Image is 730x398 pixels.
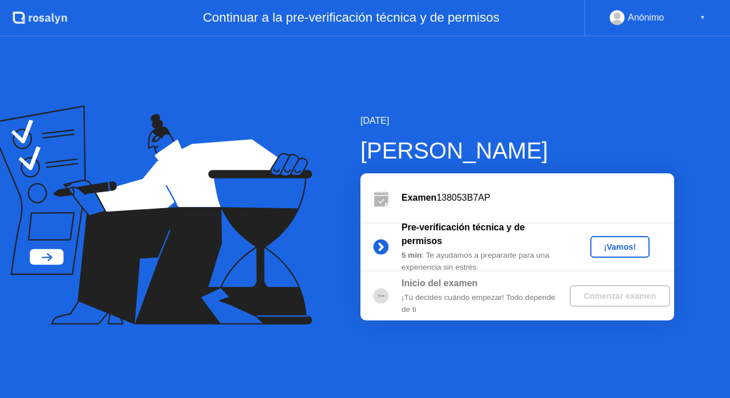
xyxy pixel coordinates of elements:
[570,285,670,307] button: Comenzar examen
[595,242,645,251] div: ¡Vamos!
[700,10,705,25] div: ▼
[401,250,566,273] div: : Te ayudamos a prepararte para una experiencia sin estrés
[628,10,664,25] div: Anónimo
[574,291,665,300] div: Comenzar examen
[401,222,525,246] b: Pre-verificación técnica y de permisos
[401,278,477,288] b: Inicio del examen
[360,133,674,168] div: [PERSON_NAME]
[401,292,566,315] div: ¡Tú decides cuándo empezar! Todo depende de ti
[401,193,436,202] b: Examen
[401,251,422,259] b: 5 min
[590,236,650,258] button: ¡Vamos!
[360,114,674,128] div: [DATE]
[401,191,674,205] div: 138053B7AP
